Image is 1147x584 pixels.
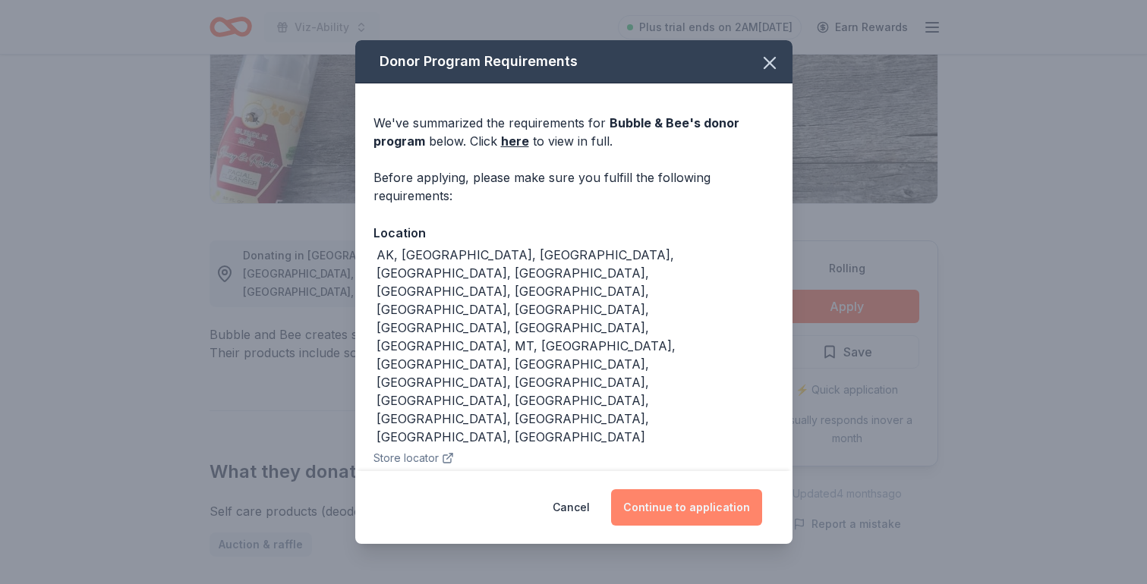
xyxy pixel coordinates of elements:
div: AK, [GEOGRAPHIC_DATA], [GEOGRAPHIC_DATA], [GEOGRAPHIC_DATA], [GEOGRAPHIC_DATA], [GEOGRAPHIC_DATA]... [377,246,774,446]
button: Continue to application [611,489,762,526]
div: Location [373,223,774,243]
div: Donor Program Requirements [355,40,793,83]
div: We've summarized the requirements for below. Click to view in full. [373,114,774,150]
div: Before applying, please make sure you fulfill the following requirements: [373,168,774,205]
a: here [501,132,529,150]
button: Cancel [553,489,590,526]
button: Store locator [373,449,454,467]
